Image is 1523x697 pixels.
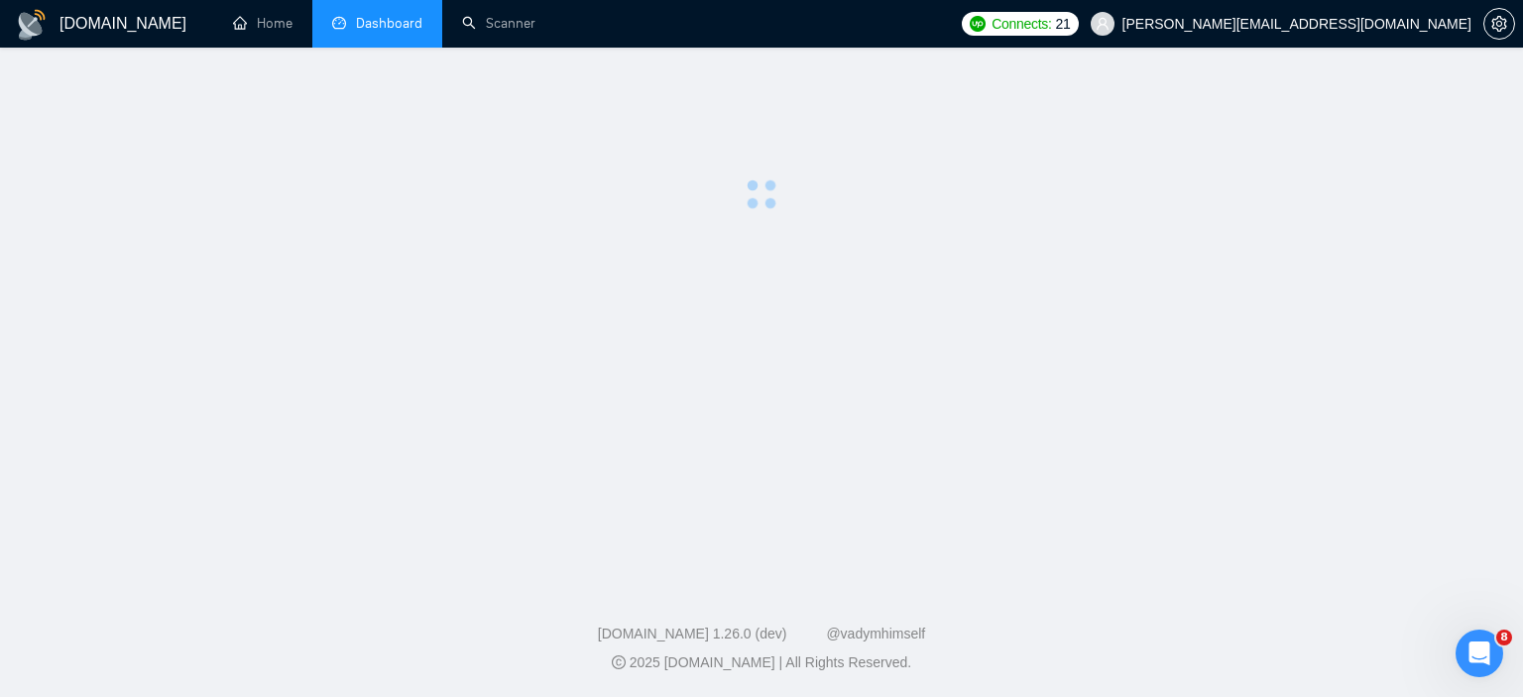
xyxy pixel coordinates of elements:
span: user [1096,17,1110,31]
img: upwork-logo.png [970,16,986,32]
iframe: Intercom live chat [1456,630,1503,677]
a: @vadymhimself [826,626,925,641]
span: dashboard [332,16,346,30]
a: searchScanner [462,15,535,32]
span: Connects: [992,13,1051,35]
span: 8 [1496,630,1512,645]
span: setting [1484,16,1514,32]
span: 21 [1056,13,1071,35]
a: homeHome [233,15,293,32]
a: [DOMAIN_NAME] 1.26.0 (dev) [598,626,787,641]
span: Dashboard [356,15,422,32]
img: logo [16,9,48,41]
button: setting [1483,8,1515,40]
div: 2025 [DOMAIN_NAME] | All Rights Reserved. [16,652,1507,673]
a: setting [1483,16,1515,32]
span: copyright [612,655,626,669]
